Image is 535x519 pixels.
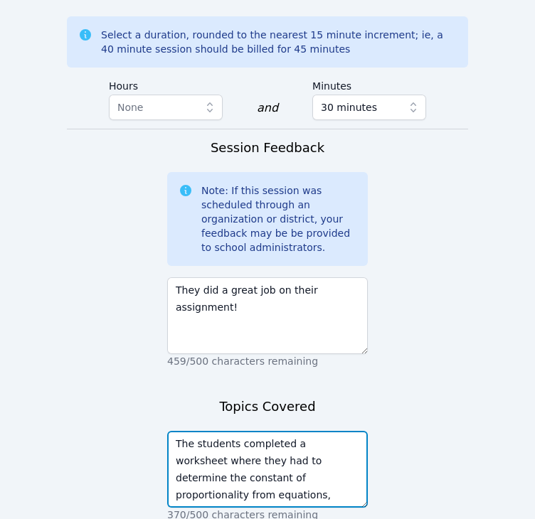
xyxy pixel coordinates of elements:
textarea: They did a great job on their assignment! [167,277,368,354]
textarea: The students completed a worksheet where they had to determine the constant of proportionality fr... [167,431,368,508]
label: Hours [109,73,223,95]
div: Select a duration, rounded to the nearest 15 minute increment; ie, a 40 minute session should be ... [101,28,457,56]
p: 459/500 characters remaining [167,354,368,368]
button: 30 minutes [312,95,426,120]
span: 30 minutes [321,99,377,116]
div: and [257,100,278,117]
h3: Session Feedback [211,138,324,158]
h3: Topics Covered [219,397,315,417]
button: None [109,95,223,120]
div: Note: If this session was scheduled through an organization or district, your feedback may be be ... [201,183,356,255]
span: None [117,102,144,113]
label: Minutes [312,73,426,95]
